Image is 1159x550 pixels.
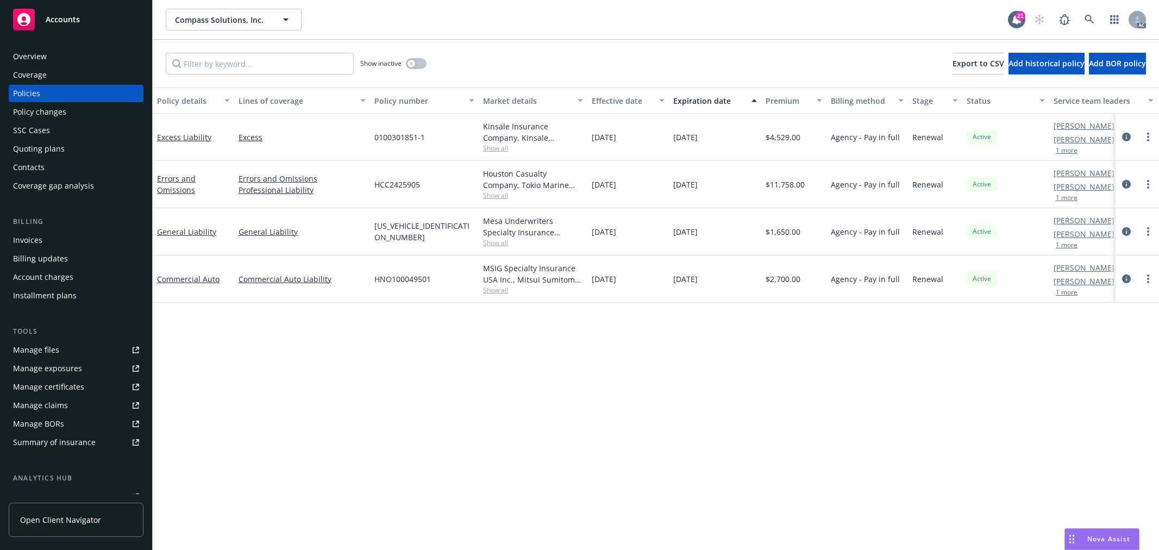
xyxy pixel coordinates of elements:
[912,179,943,190] span: Renewal
[483,95,571,107] div: Market details
[912,273,943,285] span: Renewal
[9,250,143,267] a: Billing updates
[592,95,653,107] div: Effective date
[13,85,40,102] div: Policies
[592,132,616,143] span: [DATE]
[9,216,143,227] div: Billing
[1054,276,1114,287] a: [PERSON_NAME]
[592,273,616,285] span: [DATE]
[1008,58,1085,68] span: Add historical policy
[153,87,234,114] button: Policy details
[483,168,583,191] div: Houston Casualty Company, Tokio Marine HCC, Amwins
[9,326,143,337] div: Tools
[592,226,616,237] span: [DATE]
[157,173,196,195] a: Errors and Omissions
[1054,95,1142,107] div: Service team leaders
[234,87,370,114] button: Lines of coverage
[13,287,77,304] div: Installment plans
[1054,167,1114,179] a: [PERSON_NAME]
[1142,130,1155,143] a: more
[9,378,143,396] a: Manage certificates
[13,397,68,414] div: Manage claims
[669,87,761,114] button: Expiration date
[967,95,1033,107] div: Status
[9,360,143,377] a: Manage exposures
[13,415,64,433] div: Manage BORs
[483,238,583,247] span: Show all
[157,274,220,284] a: Commercial Auto
[1087,534,1130,543] span: Nova Assist
[1056,242,1077,248] button: 1 more
[1054,120,1114,132] a: [PERSON_NAME]
[166,53,354,74] input: Filter by keyword...
[766,226,800,237] span: $1,650.00
[1120,272,1133,285] a: circleInformation
[13,66,47,84] div: Coverage
[1016,11,1025,21] div: 21
[1142,225,1155,238] a: more
[766,132,800,143] span: $4,529.00
[9,85,143,102] a: Policies
[1008,53,1085,74] button: Add historical policy
[826,87,908,114] button: Billing method
[483,191,583,200] span: Show all
[587,87,669,114] button: Effective date
[239,226,366,237] a: General Liability
[46,15,80,24] span: Accounts
[1089,58,1146,68] span: Add BOR policy
[479,87,587,114] button: Market details
[1054,9,1075,30] a: Report a Bug
[673,226,698,237] span: [DATE]
[13,103,66,121] div: Policy changes
[374,132,425,143] span: 0100301851-1
[13,140,65,158] div: Quoting plans
[239,132,366,143] a: Excess
[971,227,993,236] span: Active
[9,177,143,195] a: Coverage gap analysis
[1142,178,1155,191] a: more
[239,173,366,184] a: Errors and Omissions
[1120,225,1133,238] a: circleInformation
[9,159,143,176] a: Contacts
[9,66,143,84] a: Coverage
[673,95,745,107] div: Expiration date
[673,273,698,285] span: [DATE]
[157,132,211,142] a: Excess Liability
[9,434,143,451] a: Summary of insurance
[157,227,216,237] a: General Liability
[1054,215,1114,226] a: [PERSON_NAME]
[1056,147,1077,154] button: 1 more
[9,140,143,158] a: Quoting plans
[239,184,366,196] a: Professional Liability
[9,232,143,249] a: Invoices
[374,95,462,107] div: Policy number
[831,95,892,107] div: Billing method
[360,59,402,68] span: Show inactive
[9,397,143,414] a: Manage claims
[1079,9,1100,30] a: Search
[766,273,800,285] span: $2,700.00
[1056,195,1077,201] button: 1 more
[13,122,50,139] div: SSC Cases
[953,58,1004,68] span: Export to CSV
[374,273,431,285] span: HNO100049501
[766,95,810,107] div: Premium
[239,273,366,285] a: Commercial Auto Liability
[374,220,474,243] span: [US_VEHICLE_IDENTIFICATION_NUMBER]
[483,215,583,238] div: Mesa Underwriters Specialty Insurance Company, Selective Insurance Group, Amwins
[483,285,583,295] span: Show all
[13,48,47,65] div: Overview
[13,232,42,249] div: Invoices
[1104,9,1125,30] a: Switch app
[9,268,143,286] a: Account charges
[13,434,96,451] div: Summary of insurance
[1054,228,1114,240] a: [PERSON_NAME]
[831,273,900,285] span: Agency - Pay in full
[13,177,94,195] div: Coverage gap analysis
[13,360,82,377] div: Manage exposures
[9,415,143,433] a: Manage BORs
[831,226,900,237] span: Agency - Pay in full
[1065,529,1079,549] div: Drag to move
[1054,181,1114,192] a: [PERSON_NAME]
